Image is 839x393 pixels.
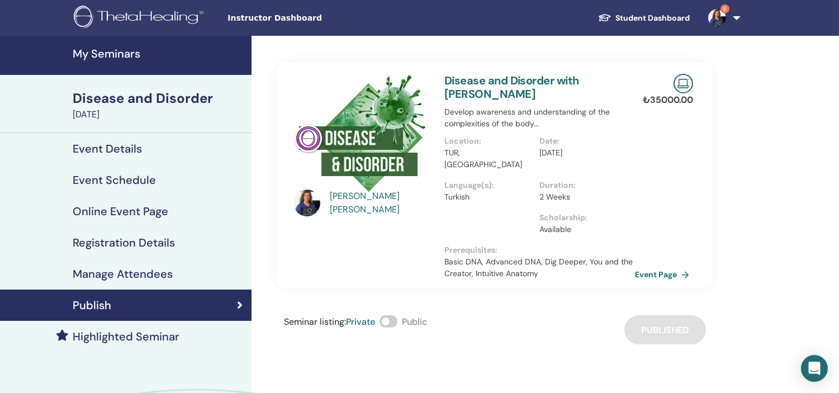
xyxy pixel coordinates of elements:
[73,47,245,60] h4: My Seminars
[73,89,245,108] div: Disease and Disorder
[73,108,245,121] div: [DATE]
[73,142,142,155] h4: Event Details
[227,12,395,24] span: Instructor Dashboard
[73,299,111,312] h4: Publish
[539,212,628,224] p: Scholarship :
[539,135,628,147] p: Date :
[330,190,434,216] a: [PERSON_NAME] [PERSON_NAME]
[721,4,729,13] span: 8
[73,205,168,218] h4: Online Event Page
[539,191,628,203] p: 2 Weeks
[674,74,693,93] img: Live Online Seminar
[643,93,693,107] p: ₺ 35000.00
[402,316,427,328] span: Public
[801,355,828,382] div: Open Intercom Messenger
[73,236,175,249] h4: Registration Details
[444,191,533,203] p: Turkish
[73,330,179,343] h4: Highlighted Seminar
[708,9,726,27] img: default.jpg
[346,316,375,328] span: Private
[444,179,533,191] p: Language(s) :
[589,8,699,29] a: Student Dashboard
[74,6,207,31] img: logo.png
[444,147,533,171] p: TUR, [GEOGRAPHIC_DATA]
[444,73,579,101] a: Disease and Disorder with [PERSON_NAME]
[539,147,628,159] p: [DATE]
[66,89,252,121] a: Disease and Disorder[DATE]
[444,244,635,256] p: Prerequisites :
[635,266,694,283] a: Event Page
[73,173,156,187] h4: Event Schedule
[539,179,628,191] p: Duration :
[284,316,346,328] span: Seminar listing :
[444,256,635,280] p: Basic DNA, Advanced DNA, Dig Deeper, You and the Creator, Intuitive Anatomy
[73,267,173,281] h4: Manage Attendees
[598,13,612,22] img: graduation-cap-white.svg
[539,224,628,235] p: Available
[293,190,320,216] img: default.jpg
[444,135,533,147] p: Location :
[293,74,427,193] img: Disease and Disorder
[444,106,635,130] p: Develop awareness and understanding of the complexities of the body...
